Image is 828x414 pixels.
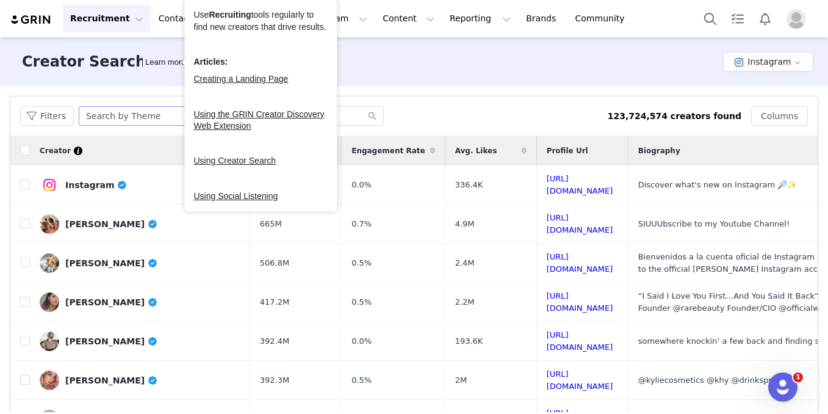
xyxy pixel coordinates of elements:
button: Filters [20,106,74,126]
div: Tooltip anchor [73,145,84,156]
div: [PERSON_NAME] [65,376,158,385]
img: grin logo [10,14,52,26]
span: 506.8M [260,257,289,269]
span: 392.3M [260,374,289,387]
a: [PERSON_NAME] [40,253,240,273]
a: [URL][DOMAIN_NAME] [547,213,613,234]
button: Recruitment [63,5,151,32]
a: [PERSON_NAME] [40,332,240,351]
span: SIUUUbscribe to my Youtube Channel! [638,219,790,228]
div: [PERSON_NAME] [65,336,158,346]
b: Recruiting [209,10,251,20]
span: 336.4K [455,179,483,191]
a: Using Creator Search [194,156,276,165]
span: 2M [455,374,467,387]
button: Search [697,5,724,32]
a: Using Social Listening [194,191,278,201]
div: Instagram [65,180,128,190]
span: @kyliecosmetics @khy @drinksprinter [638,376,791,385]
button: Program [305,5,375,32]
a: [URL][DOMAIN_NAME] [547,252,613,274]
div: Use tools regularly to find new creators that drive results. [194,9,328,33]
span: 417.2M [260,296,289,308]
div: Search by Theme [86,107,160,125]
span: 0.5% [351,296,372,308]
div: [PERSON_NAME] [65,219,158,229]
span: 0.5% [351,374,372,387]
button: Columns [751,106,808,126]
button: Notifications [752,5,779,32]
span: 0.0% [351,179,372,191]
span: Discover what's new on Instagram 🔎✨ [638,180,797,189]
img: v2 [40,214,59,234]
a: Using the GRIN Creator Discovery Web Extension [194,109,325,131]
a: [URL][DOMAIN_NAME] [547,330,613,352]
span: 1 [793,372,803,382]
b: Articles: [194,57,228,67]
span: Engagement Rate [351,145,425,156]
span: 0.5% [351,257,372,269]
span: Profile Url [547,145,588,156]
a: Brands [519,5,567,32]
span: 392.4M [260,335,289,347]
span: Avg. Likes [455,145,497,156]
img: v2 [40,175,59,195]
i: icon: search [368,112,376,120]
button: Content [375,5,442,32]
span: 4.9M [455,218,475,230]
a: [URL][DOMAIN_NAME] [547,174,613,195]
a: Instagram [40,175,240,195]
a: Tasks [724,5,751,32]
a: [URL][DOMAIN_NAME] [547,369,613,391]
a: [PERSON_NAME] [40,292,240,312]
button: Contacts [151,5,221,32]
div: 123,724,574 creators found [608,110,741,123]
button: Reporting [442,5,518,32]
img: v2 [40,332,59,351]
span: 0.7% [351,218,372,230]
a: [URL][DOMAIN_NAME] [547,291,613,313]
span: 2.4M [455,257,475,269]
button: Profile [779,9,818,29]
h3: Creator Search [22,51,146,73]
img: placeholder-profile.jpg [787,9,806,29]
a: Creating a Landing Page [194,74,289,84]
a: [PERSON_NAME] [40,214,240,234]
img: v2 [40,253,59,273]
span: 193.6K [455,335,483,347]
img: v2 [40,292,59,312]
div: [PERSON_NAME] [65,258,158,268]
a: [PERSON_NAME] [40,371,240,390]
img: v2 [40,371,59,390]
div: Tooltip anchor [143,56,188,68]
button: Instagram [723,52,813,71]
span: Creator [40,145,71,156]
span: Biography [638,145,680,156]
span: 0.0% [351,335,372,347]
div: [PERSON_NAME] [65,297,158,307]
iframe: Intercom live chat [768,372,797,402]
span: 665M [260,218,282,230]
a: Community [568,5,638,32]
span: 2.2M [455,296,475,308]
